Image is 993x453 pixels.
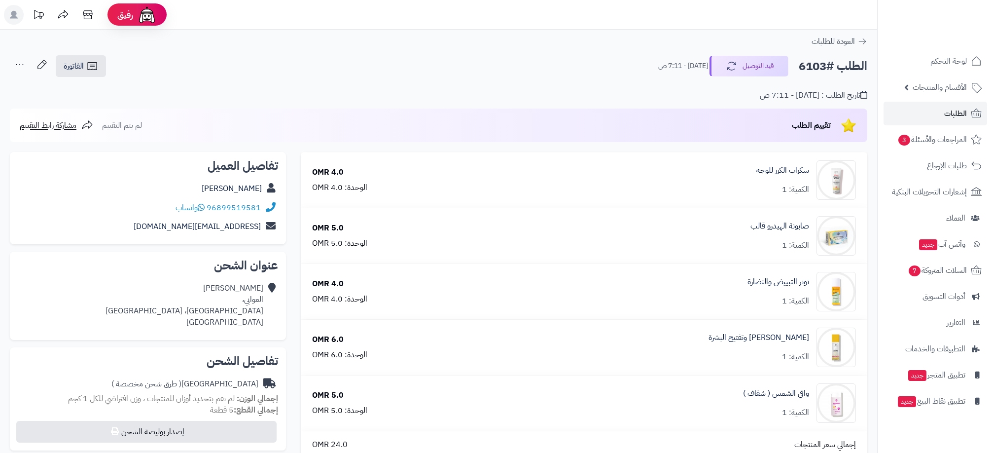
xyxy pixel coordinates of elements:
[884,102,987,125] a: الطلبات
[68,393,235,405] span: لم تقم بتحديد أوزان للمنتجات ، وزن افتراضي للكل 1 كجم
[817,160,855,200] img: 1739572853-cm5o8j8wv00ds01n3eshk8ty1_cherry-90x90.png
[312,223,344,234] div: 5.0 OMR
[312,238,367,249] div: الوحدة: 5.0 OMR
[898,135,910,146] span: 3
[884,259,987,282] a: السلات المتروكة7
[884,206,987,230] a: العملاء
[111,378,181,390] span: ( طرق شحن مخصصة )
[709,332,809,343] a: [PERSON_NAME] وتفتيح البشرة
[884,285,987,308] a: أدوات التسويق
[134,221,261,232] a: [EMAIL_ADDRESS][DOMAIN_NAME]
[908,264,967,277] span: السلات المتروكة
[750,221,809,232] a: صابونة الهيدرو قالب
[312,349,367,361] div: الوحدة: 6.0 OMR
[137,5,157,25] img: ai-face.png
[946,211,965,225] span: العملاء
[782,351,809,363] div: الكمية: 1
[794,439,856,451] span: إجمالي سعر المنتجات
[102,119,142,131] span: لم يتم التقييم
[312,278,344,290] div: 4.0 OMR
[812,36,855,47] span: العودة للطلبات
[782,184,809,195] div: الكمية: 1
[782,407,809,418] div: الكمية: 1
[56,55,106,77] a: الفاتورة
[756,165,809,176] a: سكراب الكرز للوجه
[907,368,965,382] span: تطبيق المتجر
[312,334,344,345] div: 6.0 OMR
[884,363,987,387] a: تطبيق المتجرجديد
[111,378,258,390] div: [GEOGRAPHIC_DATA]
[884,49,987,73] a: لوحة التحكم
[176,202,205,214] a: واتساب
[884,311,987,335] a: التقارير
[207,202,261,214] a: 96899519581
[817,272,855,311] img: 1739577595-cm51khrme0n1z01klhcir4seo_WHITING_TONER-01-90x90.jpg
[884,154,987,178] a: طلبات الإرجاع
[658,61,708,71] small: [DATE] - 7:11 ص
[760,90,867,101] div: تاريخ الطلب : [DATE] - 7:11 ص
[884,337,987,361] a: التطبيقات والخدمات
[944,107,967,120] span: الطلبات
[782,240,809,251] div: الكمية: 1
[817,383,855,423] img: 1739579186-cm5165zzs0mp801kl7w679zi8_sunscreen_3-90x90.jpg
[919,239,937,250] span: جديد
[930,54,967,68] span: لوحة التحكم
[210,404,278,416] small: 5 قطعة
[18,355,278,367] h2: تفاصيل الشحن
[20,119,76,131] span: مشاركة رابط التقييم
[884,128,987,151] a: المراجعات والأسئلة3
[312,167,344,178] div: 4.0 OMR
[812,36,867,47] a: العودة للطلبات
[884,389,987,413] a: تطبيق نقاط البيعجديد
[312,405,367,416] div: الوحدة: 5.0 OMR
[747,276,809,288] a: تونر التبييض والنضارة
[312,439,348,451] span: 24.0 OMR
[106,283,263,328] div: [PERSON_NAME] العوابي، [GEOGRAPHIC_DATA]، [GEOGRAPHIC_DATA] [GEOGRAPHIC_DATA]
[926,28,984,48] img: logo-2.png
[743,388,809,399] a: واقي الشمس ( شفاف )
[234,404,278,416] strong: إجمالي القطع:
[799,56,867,76] h2: الطلب #6103
[905,342,965,356] span: التطبيقات والخدمات
[709,56,788,76] button: قيد التوصيل
[117,9,133,21] span: رفيق
[898,396,916,407] span: جديد
[913,80,967,94] span: الأقسام والمنتجات
[312,390,344,401] div: 5.0 OMR
[897,133,967,147] span: المراجعات والأسئلة
[918,237,965,251] span: وآتس آب
[897,394,965,408] span: تطبيق نقاط البيع
[237,393,278,405] strong: إجمالي الوزن:
[18,160,278,172] h2: تفاصيل العميل
[884,180,987,204] a: إشعارات التحويلات البنكية
[64,60,84,72] span: الفاتورة
[909,265,921,276] span: 7
[792,119,831,131] span: تقييم الطلب
[817,216,855,256] img: 1739573119-cm52f9dep0njo01kla0z30oeq_hydro_soap-01-90x90.jpg
[892,185,967,199] span: إشعارات التحويلات البنكية
[922,290,965,303] span: أدوات التسويق
[16,421,277,443] button: إصدار بوليصة الشحن
[20,119,93,131] a: مشاركة رابط التقييم
[947,316,965,330] span: التقارير
[312,294,367,305] div: الوحدة: 4.0 OMR
[202,183,262,194] a: [PERSON_NAME]
[817,328,855,367] img: 1739578197-cm52dour10ngp01kla76j4svp_WHITENING_HYDRATE-01-90x90.jpg
[884,232,987,256] a: وآتس آبجديد
[908,370,926,381] span: جديد
[782,296,809,307] div: الكمية: 1
[312,182,367,193] div: الوحدة: 4.0 OMR
[26,5,51,27] a: تحديثات المنصة
[18,260,278,271] h2: عنوان الشحن
[927,159,967,173] span: طلبات الإرجاع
